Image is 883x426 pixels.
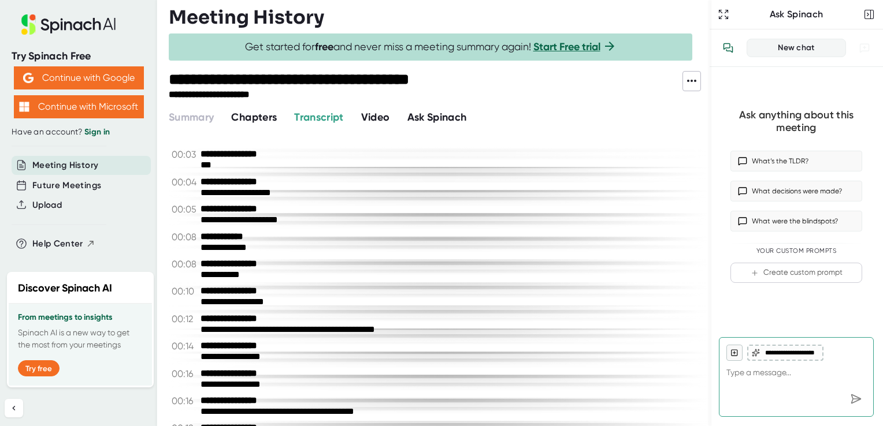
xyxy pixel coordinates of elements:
[169,110,214,125] button: Summary
[18,281,112,296] h2: Discover Spinach AI
[361,111,390,124] span: Video
[294,111,344,124] span: Transcript
[231,110,277,125] button: Chapters
[18,313,143,322] h3: From meetings to insights
[172,177,198,188] span: 00:04
[245,40,617,54] span: Get started for and never miss a meeting summary again!
[169,111,214,124] span: Summary
[754,43,839,53] div: New chat
[32,199,62,212] button: Upload
[14,95,144,118] button: Continue with Microsoft
[169,6,324,28] h3: Meeting History
[730,263,862,283] button: Create custom prompt
[231,111,277,124] span: Chapters
[172,395,198,406] span: 00:16
[315,40,333,53] b: free
[32,179,101,192] button: Future Meetings
[14,66,144,89] button: Continue with Google
[172,286,198,297] span: 00:10
[172,149,198,160] span: 00:03
[861,6,877,23] button: Close conversation sidebar
[18,360,60,376] button: Try free
[18,327,143,351] p: Spinach AI is a new way to get the most from your meetings
[533,40,600,53] a: Start Free trial
[717,36,740,59] button: View conversation history
[12,50,146,63] div: Try Spinach Free
[730,211,862,231] button: What were the blindspots?
[361,110,390,125] button: Video
[730,247,862,255] div: Your Custom Prompts
[32,237,95,251] button: Help Center
[23,73,34,83] img: Aehbyd4JwY73AAAAAElFTkSuQmCC
[407,111,467,124] span: Ask Spinach
[845,388,866,409] div: Send message
[12,127,146,137] div: Have an account?
[172,259,198,270] span: 00:08
[732,9,861,20] div: Ask Spinach
[715,6,732,23] button: Expand to Ask Spinach page
[172,204,198,215] span: 00:05
[32,159,98,172] button: Meeting History
[172,313,198,324] span: 00:12
[730,151,862,171] button: What’s the TLDR?
[172,231,198,242] span: 00:08
[172,341,198,352] span: 00:14
[294,110,344,125] button: Transcript
[730,109,862,134] div: Ask anything about this meeting
[172,368,198,379] span: 00:16
[32,237,83,251] span: Help Center
[730,181,862,201] button: What decisions were made?
[5,399,23,417] button: Collapse sidebar
[407,110,467,125] button: Ask Spinach
[84,127,110,137] a: Sign in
